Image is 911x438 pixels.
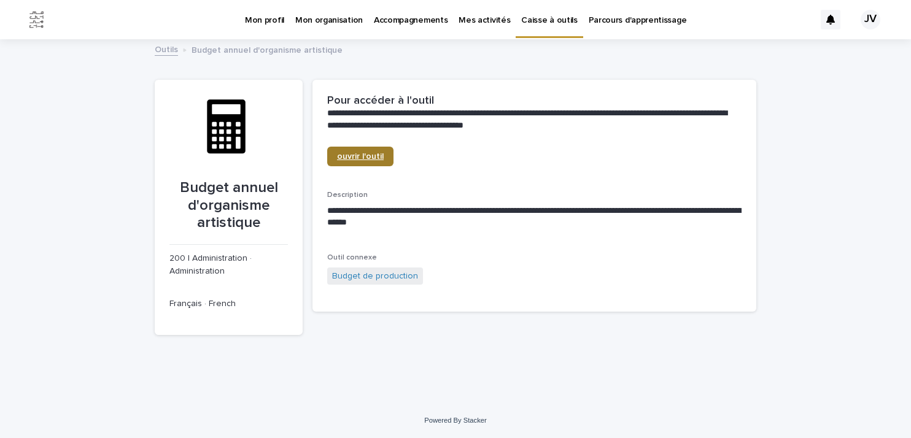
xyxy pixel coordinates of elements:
[192,42,343,56] p: Budget annuel d'organisme artistique
[327,254,377,261] span: Outil connexe
[327,147,393,166] a: ouvrir l'outil
[25,7,49,32] img: Jx8JiDZqSLW7pnA6nIo1
[332,270,418,283] a: Budget de production
[327,191,368,199] span: Description
[861,10,880,29] div: JV
[169,179,288,232] p: Budget annuel d'organisme artistique
[327,94,434,108] h2: Pour accéder à l'outil
[155,42,178,56] a: Outils
[169,252,288,278] p: 200 | Administration · Administration
[169,298,288,310] p: Français · French
[424,417,486,424] a: Powered By Stacker
[337,152,384,161] span: ouvrir l'outil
